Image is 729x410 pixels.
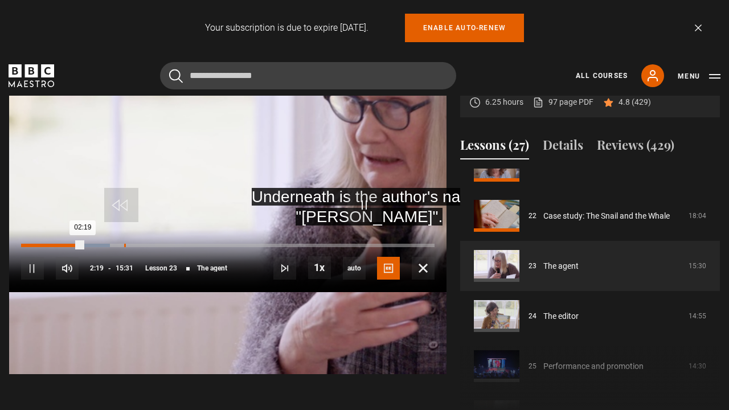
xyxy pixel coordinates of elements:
[9,64,54,87] svg: BBC Maestro
[108,264,111,272] span: -
[678,71,720,82] button: Toggle navigation
[145,265,177,272] span: Lesson 23
[21,257,44,280] button: Pause
[543,160,605,172] a: Which illustrator?
[533,96,593,108] a: 97 page PDF
[343,257,366,280] div: Current quality: 720p
[9,46,447,292] video-js: Video Player
[169,69,183,83] button: Submit the search query
[485,96,523,108] p: 6.25 hours
[377,257,400,280] button: Captions
[405,14,524,42] a: Enable auto-renew
[543,310,579,322] a: The editor
[21,244,435,247] div: Progress Bar
[116,258,133,278] span: 15:31
[205,21,368,35] p: Your subscription is due to expire [DATE].
[543,136,583,159] button: Details
[197,265,227,272] span: The agent
[56,257,79,280] button: Mute
[90,258,104,278] span: 2:19
[576,71,628,81] a: All Courses
[160,62,456,89] input: Search
[412,257,435,280] button: Fullscreen
[343,257,366,280] span: auto
[597,136,674,159] button: Reviews (429)
[543,260,579,272] a: The agent
[273,257,296,280] button: Next Lesson
[460,136,529,159] button: Lessons (27)
[308,256,331,279] button: Playback Rate
[543,210,670,222] a: Case study: The Snail and the Whale
[619,96,651,108] p: 4.8 (429)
